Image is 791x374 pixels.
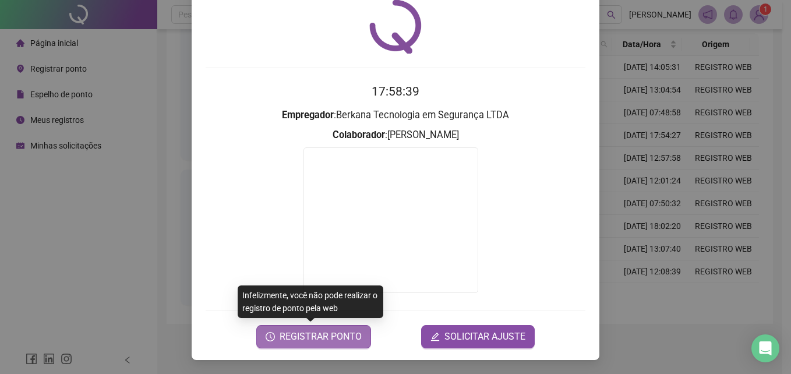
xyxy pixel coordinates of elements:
[238,285,383,318] div: Infelizmente, você não pode realizar o registro de ponto pela web
[282,110,334,121] strong: Empregador
[206,108,585,123] h3: : Berkana Tecnologia em Segurança LTDA
[333,129,385,140] strong: Colaborador
[444,330,525,344] span: SOLICITAR AJUSTE
[206,128,585,143] h3: : [PERSON_NAME]
[430,332,440,341] span: edit
[751,334,779,362] div: Open Intercom Messenger
[421,325,535,348] button: editSOLICITAR AJUSTE
[280,330,362,344] span: REGISTRAR PONTO
[256,325,371,348] button: REGISTRAR PONTO
[372,84,419,98] time: 17:58:39
[266,332,275,341] span: clock-circle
